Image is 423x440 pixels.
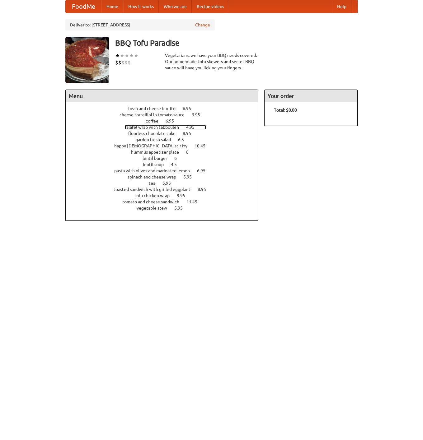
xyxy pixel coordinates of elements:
li: ★ [115,52,120,59]
li: ★ [125,52,129,59]
h4: Menu [66,90,258,102]
span: 11.45 [186,199,204,204]
a: Change [195,22,210,28]
span: garden fresh salad [135,137,177,142]
span: 4.95 [186,125,201,130]
a: tofu chicken wrap 9.95 [134,193,197,198]
span: 8 [186,150,195,155]
span: 6 [174,156,183,161]
li: $ [121,59,125,66]
img: angular.jpg [65,37,109,83]
span: falafel wrap with tabbouleh [125,125,185,130]
span: 6.95 [197,168,212,173]
span: tomato and cheese sandwich [122,199,186,204]
a: Recipe videos [192,0,229,13]
b: Total: $0.00 [274,108,297,113]
a: hummus appetizer plate 8 [131,150,200,155]
span: tofu chicken wrap [134,193,176,198]
a: toasted sandwich with grilled eggplant 8.95 [114,187,218,192]
a: How it works [123,0,159,13]
span: tea [149,181,162,186]
a: bean and cheese burrito 6.95 [128,106,203,111]
li: $ [125,59,128,66]
span: toasted sandwich with grilled eggplant [114,187,197,192]
a: FoodMe [66,0,101,13]
span: 8.95 [198,187,212,192]
span: vegetable stew [137,206,173,211]
a: tea 5.95 [149,181,182,186]
div: Vegetarians, we have your BBQ needs covered. Our home-made tofu skewers and secret BBQ sauce will... [165,52,258,71]
li: $ [128,59,131,66]
a: garden fresh salad 6.5 [135,137,195,142]
a: lentil burger 6 [143,156,188,161]
a: vegetable stew 5.95 [137,206,194,211]
a: tomato and cheese sandwich 11.45 [122,199,209,204]
a: lentil soup 4.5 [143,162,188,167]
span: happy [DEMOGRAPHIC_DATA] stir fry [114,143,194,148]
a: Home [101,0,123,13]
span: 5.95 [162,181,177,186]
a: Help [332,0,351,13]
a: Who we are [159,0,192,13]
span: 6.95 [183,106,197,111]
span: spinach and cheese wrap [128,174,182,179]
span: 5.95 [174,206,189,211]
a: falafel wrap with tabbouleh 4.95 [125,125,206,130]
a: coffee 6.95 [146,118,186,123]
span: 8.95 [183,131,197,136]
span: bean and cheese burrito [128,106,182,111]
span: lentil soup [143,162,170,167]
span: 4.5 [171,162,183,167]
li: $ [115,59,118,66]
h4: Your order [265,90,357,102]
span: 9.95 [177,193,191,198]
li: ★ [129,52,134,59]
div: Deliver to: [STREET_ADDRESS] [65,19,215,30]
span: 5.95 [183,174,198,179]
span: flourless chocolate cake [128,131,182,136]
span: 6.5 [178,137,190,142]
a: pasta with olives and marinated lemon 6.95 [114,168,217,173]
span: pasta with olives and marinated lemon [114,168,196,173]
li: $ [118,59,121,66]
a: cheese tortellini in tomato sauce 3.95 [120,112,212,117]
span: hummus appetizer plate [131,150,185,155]
span: lentil burger [143,156,173,161]
li: ★ [120,52,125,59]
a: happy [DEMOGRAPHIC_DATA] stir fry 10.45 [114,143,217,148]
a: spinach and cheese wrap 5.95 [128,174,203,179]
span: 6.95 [166,118,180,123]
li: ★ [134,52,139,59]
a: flourless chocolate cake 8.95 [128,131,203,136]
span: 10.45 [195,143,212,148]
span: cheese tortellini in tomato sauce [120,112,191,117]
span: 3.95 [192,112,206,117]
span: coffee [146,118,165,123]
h3: BBQ Tofu Paradise [115,37,358,49]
